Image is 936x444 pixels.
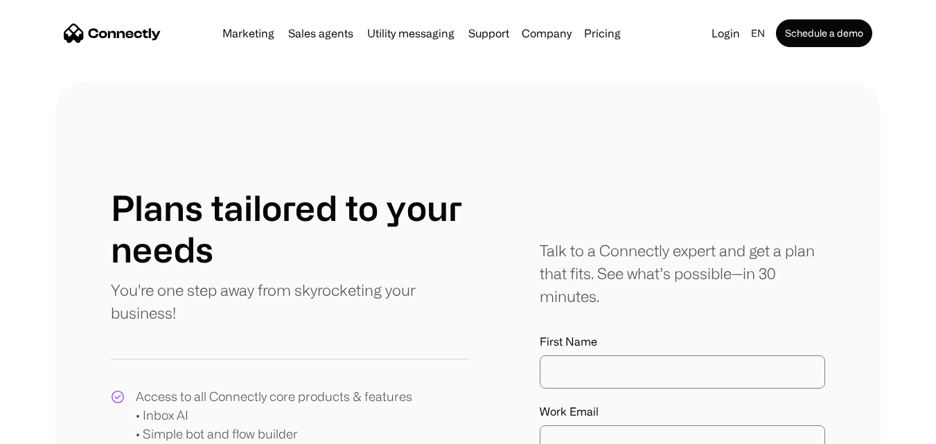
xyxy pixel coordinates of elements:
[751,24,765,43] div: en
[463,28,515,39] a: Support
[217,28,280,39] a: Marketing
[111,278,468,324] p: You're one step away from skyrocketing your business!
[64,23,161,44] a: home
[540,405,825,418] label: Work Email
[540,335,825,348] label: First Name
[283,28,359,39] a: Sales agents
[540,239,825,308] div: Talk to a Connectly expert and get a plan that fits. See what’s possible—in 30 minutes.
[362,28,460,39] a: Utility messaging
[579,28,626,39] a: Pricing
[776,19,872,47] a: Schedule a demo
[111,187,468,270] h1: Plans tailored to your needs
[745,24,773,43] div: en
[518,24,576,43] div: Company
[706,24,745,43] a: Login
[522,24,572,43] div: Company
